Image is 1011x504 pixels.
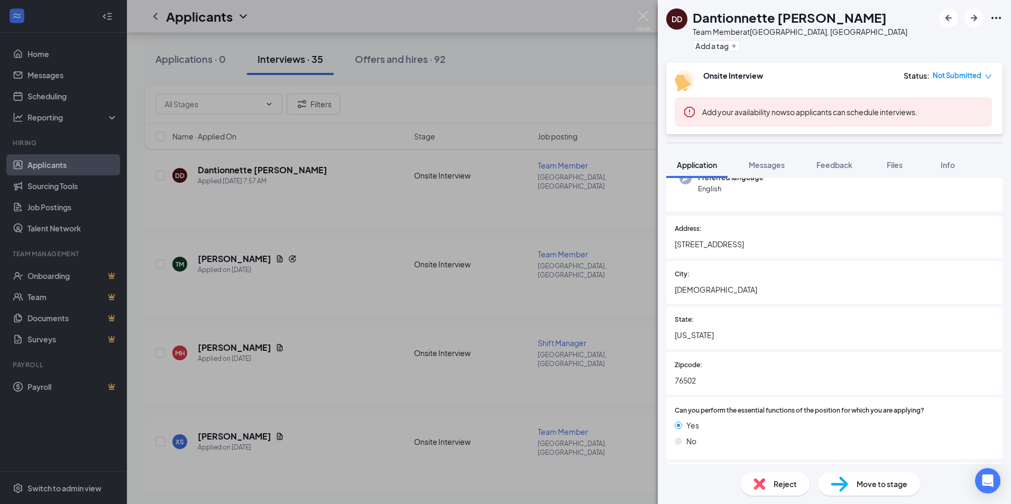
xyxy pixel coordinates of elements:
span: City: [675,269,690,279]
div: Status : [904,70,930,81]
span: Zipcode: [675,360,702,370]
span: Preferred language [698,172,764,183]
div: Open Intercom Messenger [975,468,1000,493]
span: Not Submitted [933,70,981,81]
span: Files [887,160,903,170]
span: [US_STATE] [675,329,994,341]
span: [DEMOGRAPHIC_DATA] [675,284,994,295]
button: ArrowRight [964,8,984,27]
span: Info [941,160,955,170]
span: so applicants can schedule interviews. [702,107,917,117]
span: [STREET_ADDRESS] [675,238,994,250]
span: Messages [749,160,785,170]
svg: Error [683,106,696,118]
svg: ArrowRight [968,12,980,24]
span: Can you perform the essential functions of the position for which you are applying? [675,406,924,416]
span: No [686,435,696,447]
svg: ArrowLeftNew [942,12,955,24]
span: 76502 [675,375,994,386]
div: DD [672,14,682,24]
svg: Plus [731,43,737,49]
b: Onsite Interview [703,71,763,80]
div: Team Member at [GEOGRAPHIC_DATA], [GEOGRAPHIC_DATA] [693,26,907,37]
button: Add your availability now [702,107,786,117]
span: Move to stage [857,478,907,490]
span: State: [675,315,694,325]
svg: Ellipses [990,12,1003,24]
span: Address: [675,224,702,234]
span: Application [677,160,717,170]
span: down [985,73,992,80]
button: PlusAdd a tag [693,40,740,51]
h1: Dantionnette [PERSON_NAME] [693,8,887,26]
button: ArrowLeftNew [939,8,958,27]
span: Yes [686,419,699,431]
span: Reject [774,478,797,490]
span: English [698,183,764,194]
span: Feedback [816,160,852,170]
